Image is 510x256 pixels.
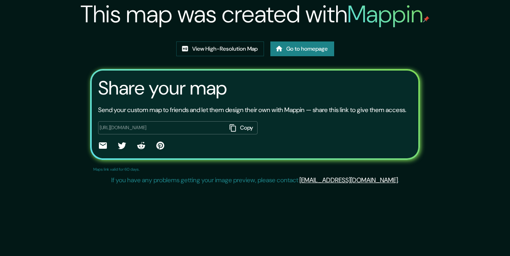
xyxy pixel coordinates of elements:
h3: Share your map [98,77,227,99]
p: If you have any problems getting your image preview, please contact . [111,175,399,185]
button: Copy [226,121,258,134]
a: View High-Resolution Map [176,41,264,56]
p: Maps link valid for 60 days. [93,166,140,172]
p: Send your custom map to friends and let them design their own with Mappin — share this link to gi... [98,105,406,115]
img: mappin-pin [423,16,429,22]
a: [EMAIL_ADDRESS][DOMAIN_NAME] [299,176,398,184]
a: Go to homepage [270,41,334,56]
